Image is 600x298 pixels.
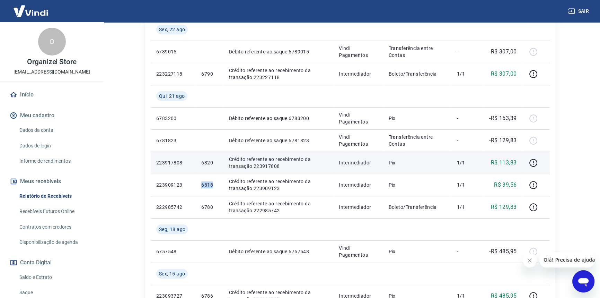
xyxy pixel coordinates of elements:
[389,70,446,77] p: Boleto/Transferência
[489,136,517,145] p: -R$ 129,83
[339,70,377,77] p: Intermediador
[491,70,517,78] p: R$ 307,00
[17,154,95,168] a: Informe de rendimentos
[339,181,377,188] p: Intermediador
[38,28,66,56] div: O
[156,181,190,188] p: 223909123
[539,252,594,267] iframe: Mensagem da empresa
[229,156,328,170] p: Crédito referente ao recebimento da transação 223917808
[201,204,218,211] p: 6780
[159,26,185,33] span: Sex, 22 ago
[229,200,328,214] p: Crédito referente ao recebimento da transação 222985742
[489,114,517,122] p: -R$ 153,39
[339,159,377,166] p: Intermediador
[156,48,190,55] p: 6789015
[8,108,95,123] button: Meu cadastro
[156,70,190,77] p: 223227118
[229,248,328,255] p: Débito referente ao saque 6757548
[229,48,328,55] p: Débito referente ao saque 6789015
[8,0,53,22] img: Vindi
[229,67,328,81] p: Crédito referente ao recebimento da transação 223227118
[489,247,517,256] p: -R$ 485,95
[339,45,377,59] p: Vindi Pagamentos
[159,226,185,233] span: Seg, 18 ago
[156,137,190,144] p: 6781823
[159,93,185,100] span: Qui, 21 ago
[389,159,446,166] p: Pix
[14,68,90,76] p: [EMAIL_ADDRESS][DOMAIN_NAME]
[389,181,446,188] p: Pix
[156,115,190,122] p: 6783200
[17,220,95,234] a: Contratos com credores
[491,203,517,211] p: R$ 129,83
[229,115,328,122] p: Débito referente ao saque 6783200
[389,45,446,59] p: Transferência entre Contas
[457,115,477,122] p: -
[8,255,95,270] button: Conta Digital
[17,235,95,249] a: Disponibilização de agenda
[494,181,517,189] p: R$ 39,56
[572,270,594,292] iframe: Botão para abrir a janela de mensagens
[339,134,377,147] p: Vindi Pagamentos
[523,254,537,267] iframe: Fechar mensagem
[457,204,477,211] p: 1/1
[457,137,477,144] p: -
[17,204,95,219] a: Recebíveis Futuros Online
[457,248,477,255] p: -
[389,134,446,147] p: Transferência entre Contas
[457,159,477,166] p: 1/1
[339,204,377,211] p: Intermediador
[27,58,77,66] p: Organizei Store
[8,174,95,189] button: Meus recebíveis
[17,270,95,284] a: Saldo e Extrato
[229,137,328,144] p: Débito referente ao saque 6781823
[457,181,477,188] p: 1/1
[156,159,190,166] p: 223917808
[339,245,377,258] p: Vindi Pagamentos
[339,111,377,125] p: Vindi Pagamentos
[201,70,218,77] p: 6790
[389,204,446,211] p: Boleto/Transferência
[159,270,185,277] span: Sex, 15 ago
[17,189,95,203] a: Relatório de Recebíveis
[156,248,190,255] p: 6757548
[201,181,218,188] p: 6818
[156,204,190,211] p: 222985742
[229,178,328,192] p: Crédito referente ao recebimento da transação 223909123
[489,48,517,56] p: -R$ 307,00
[457,48,477,55] p: -
[389,248,446,255] p: Pix
[17,139,95,153] a: Dados de login
[4,5,58,10] span: Olá! Precisa de ajuda?
[8,87,95,102] a: Início
[491,159,517,167] p: R$ 113,83
[567,5,592,18] button: Sair
[389,115,446,122] p: Pix
[457,70,477,77] p: 1/1
[17,123,95,137] a: Dados da conta
[201,159,218,166] p: 6820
